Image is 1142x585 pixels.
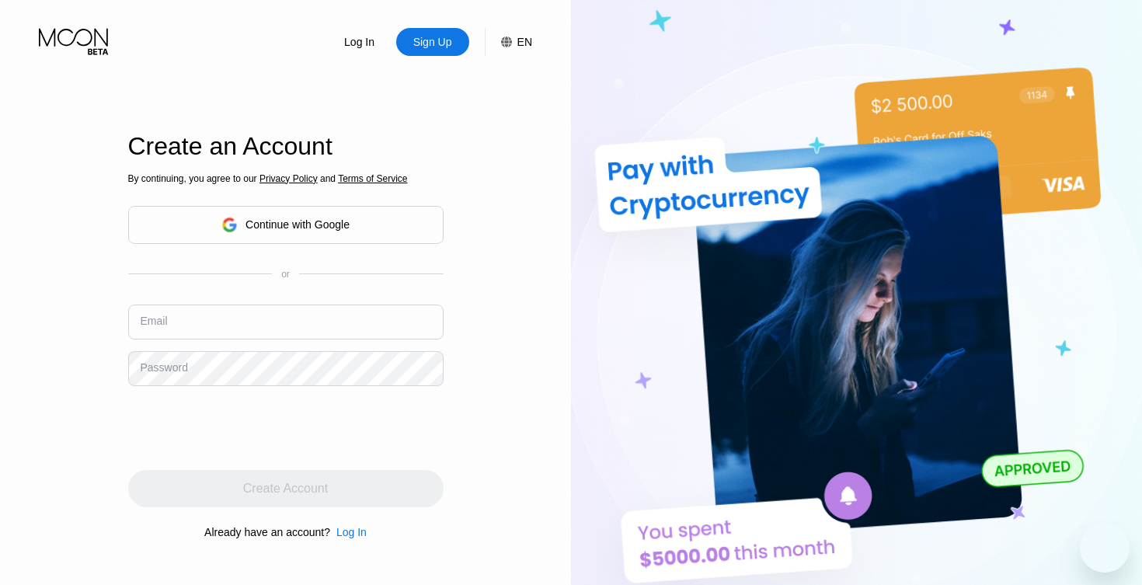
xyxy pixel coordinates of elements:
[318,173,339,184] span: and
[485,28,532,56] div: EN
[128,173,444,184] div: By continuing, you agree to our
[281,269,290,280] div: or
[128,398,364,458] iframe: reCAPTCHA
[128,132,444,161] div: Create an Account
[259,173,318,184] span: Privacy Policy
[412,34,454,50] div: Sign Up
[141,361,188,374] div: Password
[141,315,168,327] div: Email
[336,526,367,538] div: Log In
[204,526,330,538] div: Already have an account?
[517,36,532,48] div: EN
[245,218,350,231] div: Continue with Google
[128,206,444,244] div: Continue with Google
[323,28,396,56] div: Log In
[396,28,469,56] div: Sign Up
[343,34,376,50] div: Log In
[338,173,407,184] span: Terms of Service
[330,526,367,538] div: Log In
[1080,523,1130,573] iframe: Button to launch messaging window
